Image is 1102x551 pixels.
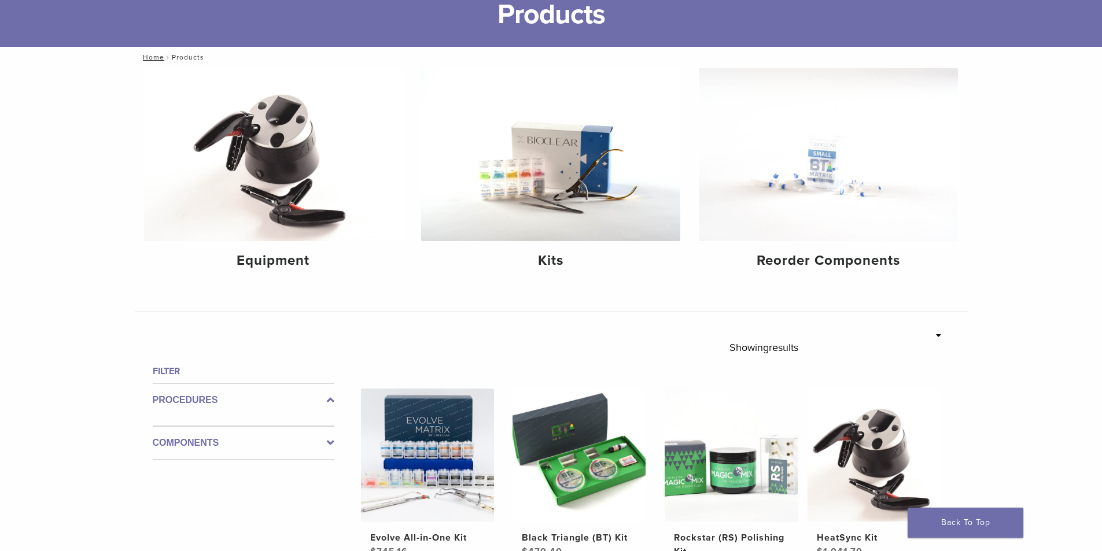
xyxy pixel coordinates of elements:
[370,531,485,545] h2: Evolve All-in-One Kit
[817,531,931,545] h2: HeatSync Kit
[153,364,334,378] h4: Filter
[513,389,646,522] img: Black Triangle (BT) Kit
[153,250,394,271] h4: Equipment
[153,393,334,407] label: Procedures
[665,389,798,522] img: Rockstar (RS) Polishing Kit
[908,508,1023,538] a: Back To Top
[708,250,949,271] h4: Reorder Components
[421,68,680,241] img: Kits
[522,531,636,545] h2: Black Triangle (BT) Kit
[144,68,403,279] a: Equipment
[144,68,403,241] img: Equipment
[430,250,671,271] h4: Kits
[135,47,968,68] nav: Products
[699,68,958,241] img: Reorder Components
[361,389,494,522] img: Evolve All-in-One Kit
[139,53,164,61] a: Home
[729,335,798,360] p: Showing results
[699,68,958,279] a: Reorder Components
[164,54,172,60] span: /
[421,68,680,279] a: Kits
[808,389,941,522] img: HeatSync Kit
[153,436,334,450] label: Components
